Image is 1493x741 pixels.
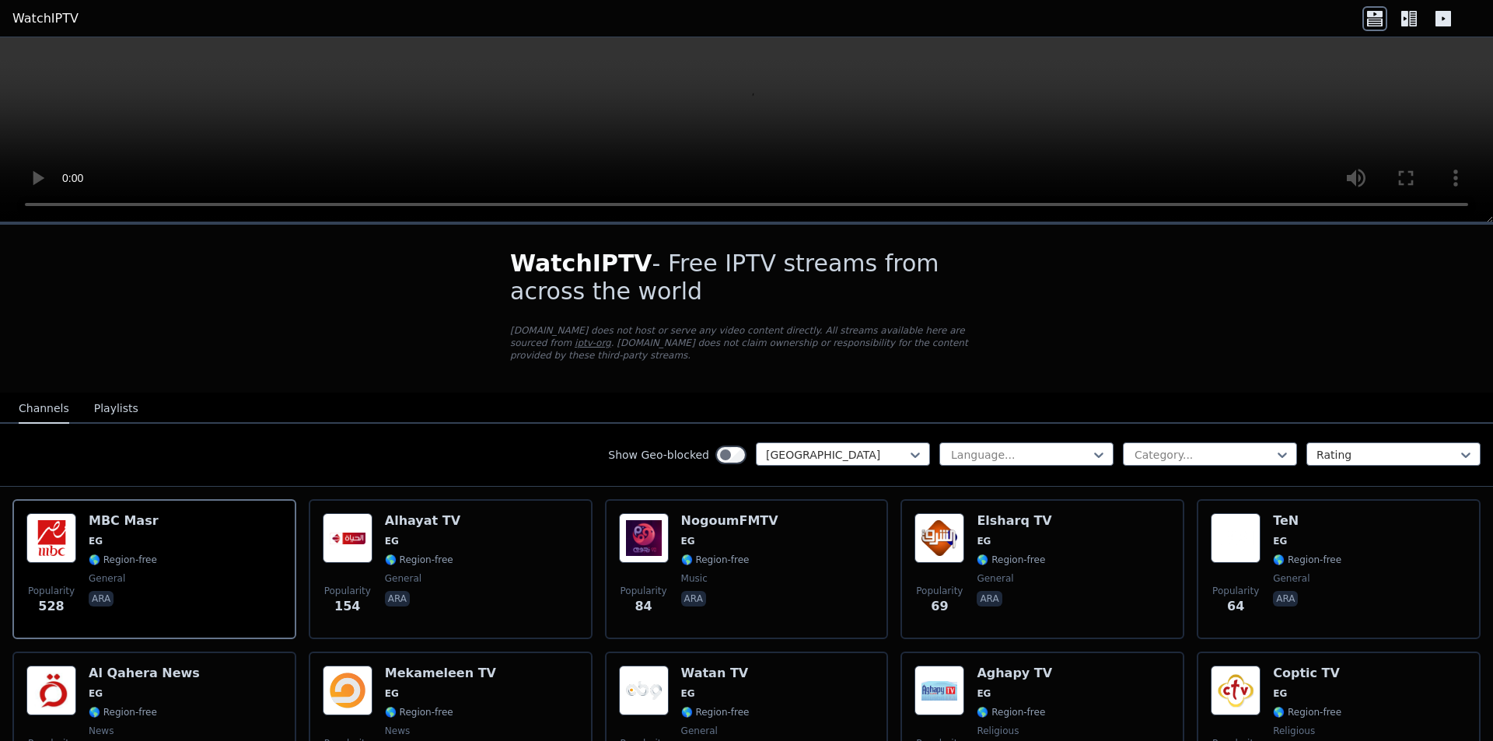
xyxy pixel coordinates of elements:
span: 🌎 Region-free [89,554,157,566]
span: WatchIPTV [510,250,652,277]
img: Watan TV [619,666,669,715]
span: 154 [334,597,360,616]
span: 🌎 Region-free [385,554,453,566]
img: TeN [1211,513,1260,563]
h6: Elsharq TV [977,513,1051,529]
span: EG [89,535,103,547]
h6: Al Qahera News [89,666,200,681]
span: Popularity [1212,585,1259,597]
img: Aghapy TV [914,666,964,715]
h6: Watan TV [681,666,750,681]
span: 84 [635,597,652,616]
span: 🌎 Region-free [977,554,1045,566]
p: [DOMAIN_NAME] does not host or serve any video content directly. All streams available here are s... [510,324,983,362]
span: general [89,572,125,585]
span: EG [977,535,991,547]
h6: TeN [1273,513,1341,529]
span: 🌎 Region-free [385,706,453,718]
span: Popularity [916,585,963,597]
h6: NogoumFMTV [681,513,778,529]
h6: Alhayat TV [385,513,460,529]
span: EG [977,687,991,700]
span: EG [1273,535,1287,547]
p: ara [385,591,410,606]
span: EG [681,687,695,700]
span: general [1273,572,1309,585]
span: 64 [1227,597,1244,616]
p: ara [1273,591,1298,606]
span: general [977,572,1013,585]
span: music [681,572,708,585]
img: NogoumFMTV [619,513,669,563]
span: 🌎 Region-free [681,706,750,718]
img: Al Qahera News [26,666,76,715]
img: MBC Masr [26,513,76,563]
span: EG [385,687,399,700]
h6: Mekameleen TV [385,666,496,681]
span: general [385,572,421,585]
span: 🌎 Region-free [1273,706,1341,718]
h6: Aghapy TV [977,666,1052,681]
p: ara [89,591,114,606]
span: general [681,725,718,737]
button: Playlists [94,394,138,424]
a: iptv-org [575,337,611,348]
span: 🌎 Region-free [681,554,750,566]
span: EG [385,535,399,547]
img: Alhayat TV [323,513,372,563]
span: 🌎 Region-free [1273,554,1341,566]
label: Show Geo-blocked [608,447,709,463]
span: 🌎 Region-free [89,706,157,718]
img: Coptic TV [1211,666,1260,715]
span: Popularity [324,585,371,597]
span: religious [1273,725,1315,737]
p: ara [681,591,706,606]
img: Elsharq TV [914,513,964,563]
span: EG [1273,687,1287,700]
span: news [385,725,410,737]
h6: Coptic TV [1273,666,1341,681]
a: WatchIPTV [12,9,79,28]
span: EG [89,687,103,700]
img: Mekameleen TV [323,666,372,715]
h1: - Free IPTV streams from across the world [510,250,983,306]
span: Popularity [28,585,75,597]
span: news [89,725,114,737]
span: 69 [931,597,948,616]
p: ara [977,591,1002,606]
h6: MBC Masr [89,513,159,529]
span: 528 [38,597,64,616]
button: Channels [19,394,69,424]
span: Popularity [621,585,667,597]
span: EG [681,535,695,547]
span: religious [977,725,1019,737]
span: 🌎 Region-free [977,706,1045,718]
